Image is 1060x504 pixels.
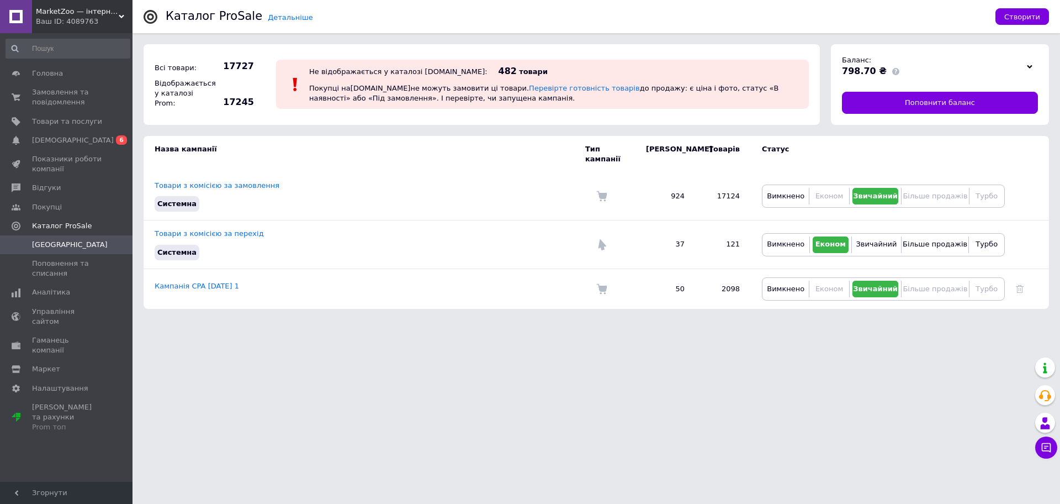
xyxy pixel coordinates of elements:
[157,200,197,208] span: Системна
[32,402,102,433] span: [PERSON_NAME] та рахунки
[596,239,607,250] img: Комісія за перехід
[767,240,804,248] span: Вимкнено
[32,183,61,193] span: Відгуки
[842,56,871,64] span: Баланс:
[152,76,213,112] div: Відображається у каталозі Prom:
[635,269,696,309] td: 50
[32,69,63,78] span: Головна
[976,285,998,293] span: Турбо
[32,422,102,432] div: Prom топ
[765,237,807,253] button: Вимкнено
[1035,437,1057,459] button: Чат з покупцем
[976,192,998,200] span: Турбо
[155,229,264,238] a: Товари з комісією за перехід
[903,192,967,200] span: Більше продажів
[904,237,966,253] button: Більше продажів
[852,188,899,204] button: Звичайний
[813,237,849,253] button: Економ
[32,307,102,327] span: Управління сайтом
[696,269,751,309] td: 2098
[765,188,806,204] button: Вимкнено
[972,281,1001,297] button: Турбо
[32,135,114,145] span: [DEMOGRAPHIC_DATA]
[287,76,304,93] img: :exclamation:
[32,240,108,250] span: [GEOGRAPHIC_DATA]
[585,136,635,172] td: Тип кампанії
[32,202,62,212] span: Покупці
[166,11,262,22] div: Каталог ProSale
[976,240,998,248] span: Турбо
[853,285,898,293] span: Звичайний
[815,240,846,248] span: Економ
[852,281,899,297] button: Звичайний
[309,84,778,102] span: Покупці на [DOMAIN_NAME] не можуть замовити ці товари. до продажу: є ціна і фото, статус «В наявн...
[215,96,254,108] span: 17245
[635,136,696,172] td: [PERSON_NAME]
[751,136,1005,172] td: Статус
[812,188,846,204] button: Економ
[856,240,897,248] span: Звичайний
[116,135,127,145] span: 6
[767,192,804,200] span: Вимкнено
[32,154,102,174] span: Показники роботи компанії
[995,8,1049,25] button: Створити
[905,98,975,108] span: Поповнити баланс
[1004,13,1040,21] span: Створити
[32,335,102,355] span: Гаманець компанії
[36,7,119,17] span: MarketZoo — інтернет-магазин зоотоварів
[32,221,92,231] span: Каталог ProSale
[32,87,102,107] span: Замовлення та повідомлення
[499,66,517,76] span: 482
[596,283,607,295] img: Комісія за замовлення
[767,285,804,293] span: Вимкнено
[32,287,70,297] span: Аналітика
[696,136,751,172] td: Товарів
[696,172,751,221] td: 17124
[144,136,585,172] td: Назва кампанії
[972,188,1001,204] button: Турбо
[32,384,88,393] span: Налаштування
[36,17,132,27] div: Ваш ID: 4089763
[529,84,640,92] a: Перевірте готовність товарів
[696,221,751,269] td: 121
[268,13,313,22] a: Детальніше
[903,285,967,293] span: Більше продажів
[635,172,696,221] td: 924
[215,60,254,72] span: 17727
[842,66,887,76] span: 798.70 ₴
[155,181,279,190] a: Товари з комісією за замовлення
[815,192,843,200] span: Економ
[812,281,846,297] button: Економ
[904,188,966,204] button: Більше продажів
[32,364,60,374] span: Маркет
[32,117,102,127] span: Товари та послуги
[765,281,806,297] button: Вимкнено
[32,259,102,279] span: Поповнення та списання
[855,237,898,253] button: Звичайний
[6,39,130,59] input: Пошук
[155,282,239,290] a: Кампанія CPA [DATE] 1
[152,60,213,76] div: Всі товари:
[853,192,898,200] span: Звичайний
[1016,285,1024,293] a: Видалити
[309,67,487,76] div: Не відображається у каталозі [DOMAIN_NAME]:
[842,92,1038,114] a: Поповнити баланс
[596,191,607,202] img: Комісія за замовлення
[815,285,843,293] span: Економ
[635,221,696,269] td: 37
[157,248,197,256] span: Системна
[972,237,1001,253] button: Турбо
[519,67,548,76] span: товари
[904,281,966,297] button: Більше продажів
[903,240,967,248] span: Більше продажів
